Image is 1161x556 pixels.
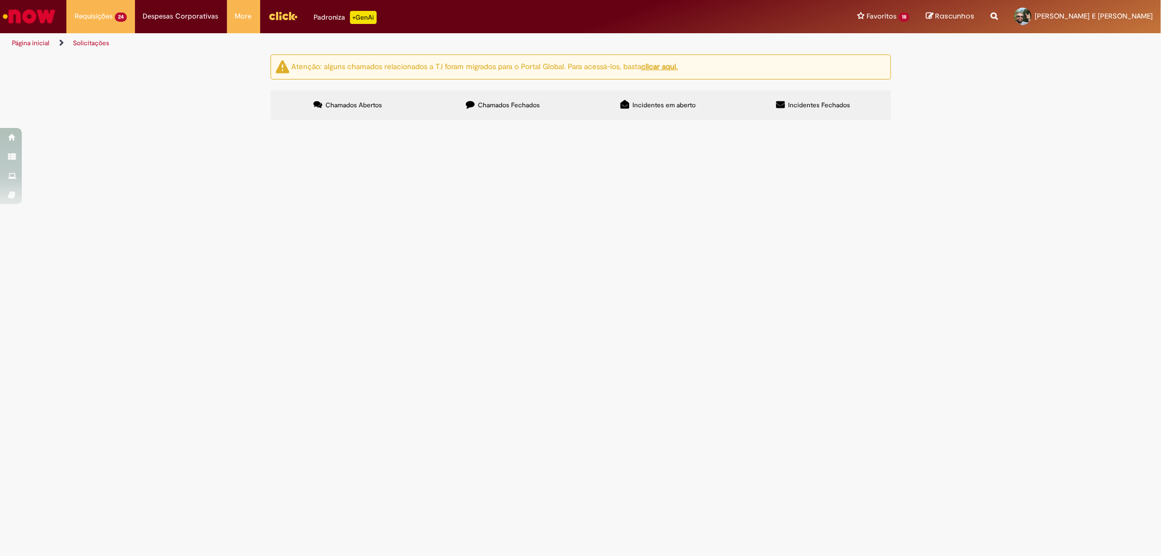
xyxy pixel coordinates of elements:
p: +GenAi [350,11,377,24]
span: 18 [899,13,910,22]
span: Rascunhos [935,11,974,21]
a: Página inicial [12,39,50,47]
span: Incidentes em aberto [632,101,696,109]
span: Despesas Corporativas [143,11,219,22]
span: Chamados Abertos [325,101,382,109]
img: ServiceNow [1,5,57,27]
ng-bind-html: Atenção: alguns chamados relacionados a T.I foram migrados para o Portal Global. Para acessá-los,... [292,62,678,71]
span: [PERSON_NAME] E [PERSON_NAME] [1035,11,1153,21]
span: Chamados Fechados [478,101,540,109]
img: click_logo_yellow_360x200.png [268,8,298,24]
a: Solicitações [73,39,109,47]
span: 24 [115,13,127,22]
span: Favoritos [867,11,896,22]
span: Requisições [75,11,113,22]
span: More [235,11,252,22]
a: Rascunhos [926,11,974,22]
ul: Trilhas de página [8,33,766,53]
span: Incidentes Fechados [788,101,850,109]
a: clicar aqui. [642,62,678,71]
div: Padroniza [314,11,377,24]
